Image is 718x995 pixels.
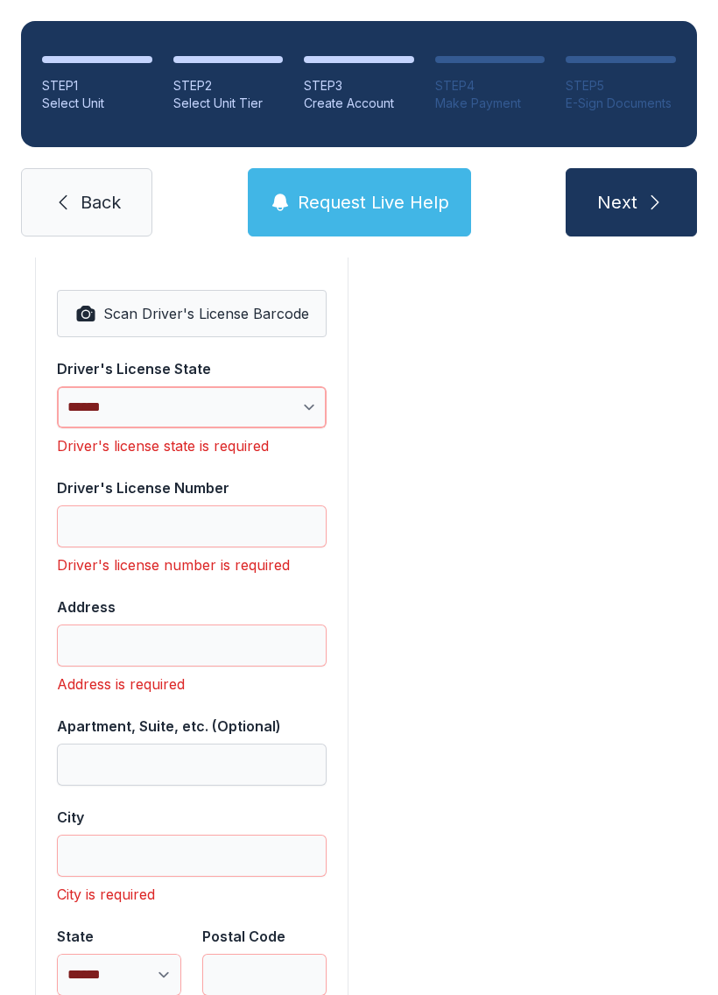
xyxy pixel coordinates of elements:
[57,477,327,498] div: Driver's License Number
[57,386,327,428] select: Driver's License State
[57,435,327,456] div: Driver's license state is required
[173,95,284,112] div: Select Unit Tier
[57,835,327,877] input: City
[435,77,546,95] div: STEP 4
[435,95,546,112] div: Make Payment
[42,95,152,112] div: Select Unit
[202,926,327,947] div: Postal Code
[57,596,327,617] div: Address
[57,505,327,547] input: Driver's License Number
[57,807,327,828] div: City
[597,190,637,215] span: Next
[57,554,327,575] div: Driver's license number is required
[57,674,327,695] div: Address is required
[566,95,676,112] div: E-Sign Documents
[566,77,676,95] div: STEP 5
[57,884,327,905] div: City is required
[57,744,327,786] input: Apartment, Suite, etc. (Optional)
[298,190,449,215] span: Request Live Help
[57,716,327,737] div: Apartment, Suite, etc. (Optional)
[57,926,181,947] div: State
[173,77,284,95] div: STEP 2
[57,358,327,379] div: Driver's License State
[81,190,121,215] span: Back
[304,95,414,112] div: Create Account
[57,625,327,667] input: Address
[103,303,309,324] span: Scan Driver's License Barcode
[304,77,414,95] div: STEP 3
[42,77,152,95] div: STEP 1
